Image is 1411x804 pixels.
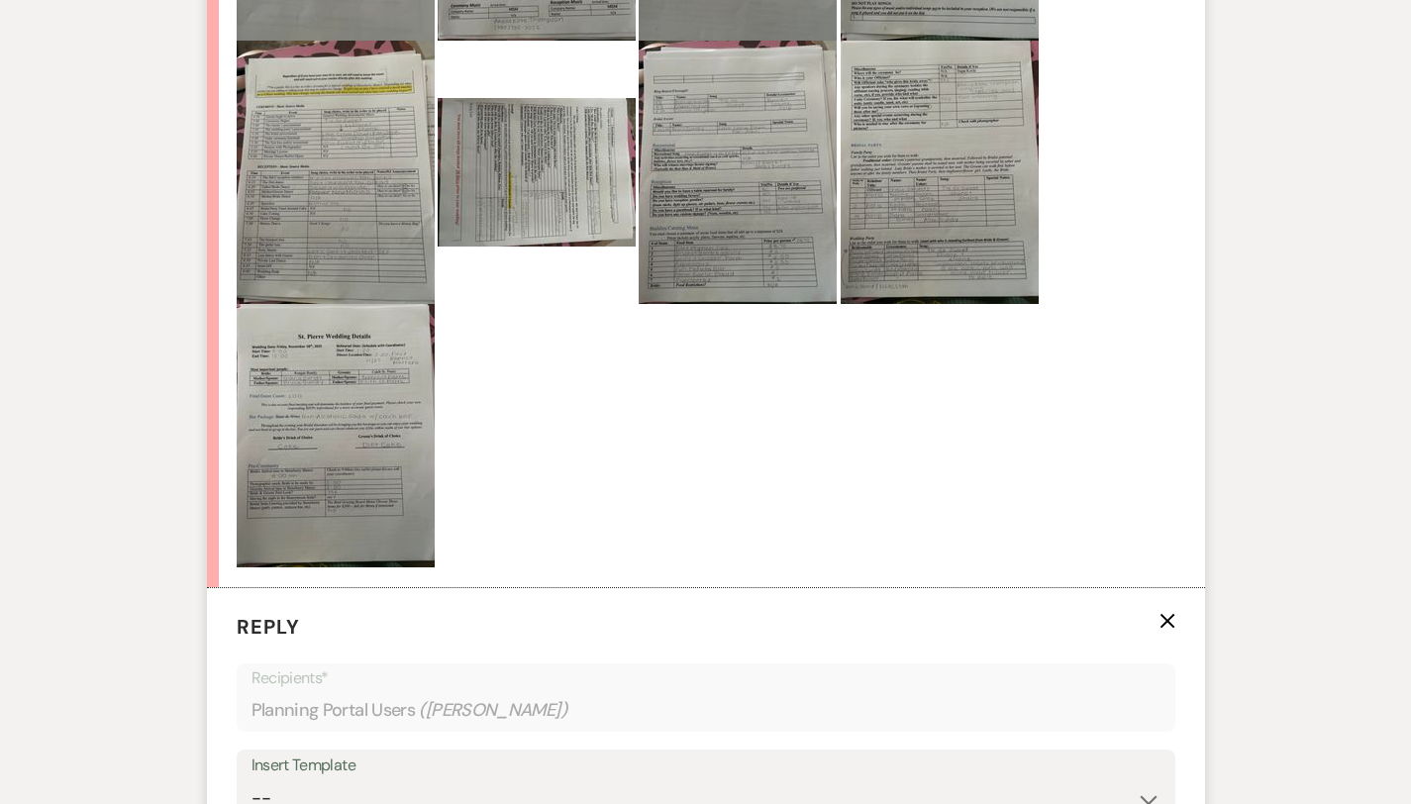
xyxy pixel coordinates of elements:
[438,98,636,247] img: image.jpg
[252,665,1160,691] p: Recipients*
[237,614,300,640] span: Reply
[237,304,435,567] img: image.jpg
[237,41,435,304] img: image.jpg
[252,752,1160,780] div: Insert Template
[419,697,567,724] span: ( [PERSON_NAME] )
[841,41,1039,304] img: image.jpg
[639,41,837,304] img: image.jpg
[252,691,1160,730] div: Planning Portal Users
